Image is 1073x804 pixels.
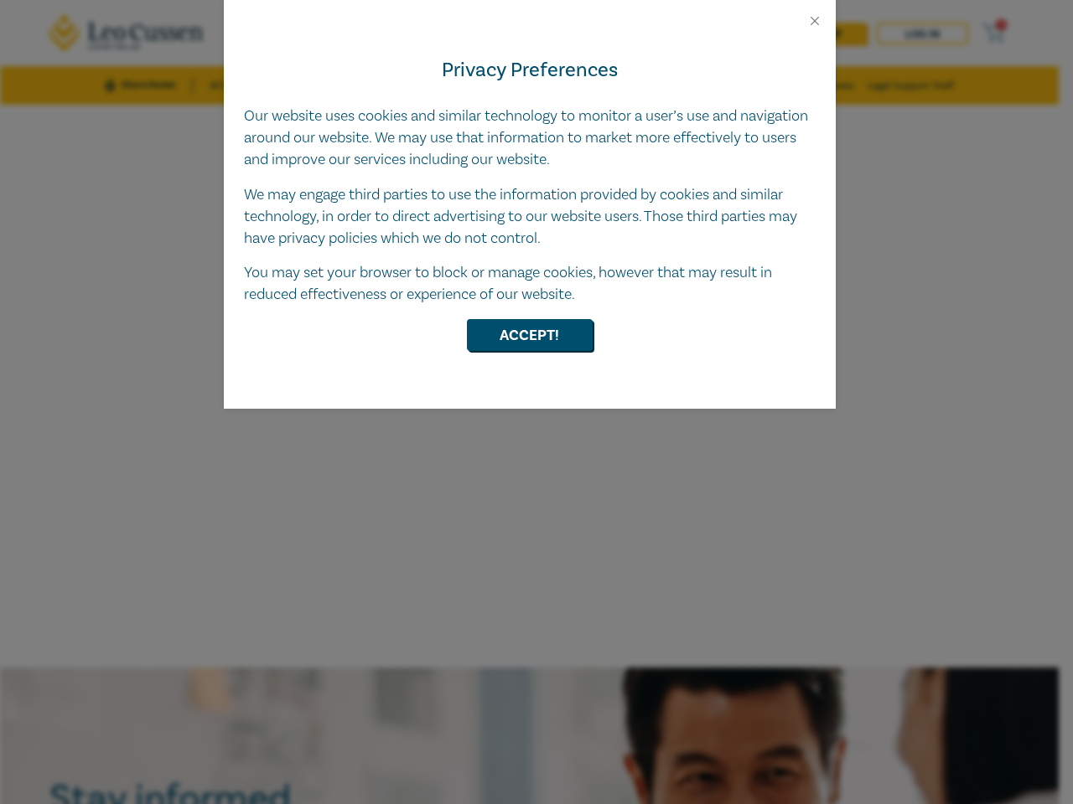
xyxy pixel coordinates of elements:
p: Our website uses cookies and similar technology to monitor a user’s use and navigation around our... [244,106,816,171]
p: We may engage third parties to use the information provided by cookies and similar technology, in... [244,184,816,250]
p: You may set your browser to block or manage cookies, however that may result in reduced effective... [244,262,816,306]
button: Accept! [467,319,593,351]
h4: Privacy Preferences [244,55,816,85]
button: Close [807,13,822,28]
